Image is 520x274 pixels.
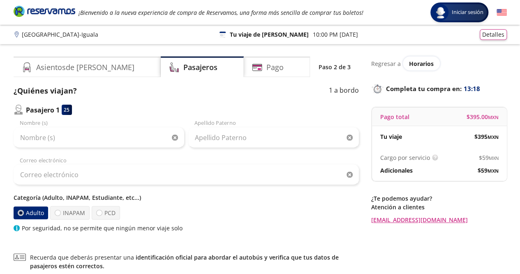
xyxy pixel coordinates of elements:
small: MXN [489,155,499,161]
p: Adicionales [380,166,413,175]
span: $ 395 [474,132,499,141]
p: Pasajero 1 [26,105,60,115]
p: Tu viaje de [PERSON_NAME] [230,30,309,39]
input: Nombre (s) [14,127,184,148]
p: 10:00 PM [DATE] [313,30,358,39]
button: Detalles [480,29,507,40]
span: Horarios [409,60,434,68]
h4: Pasajeros [183,62,217,73]
div: 25 [62,105,72,115]
label: Adulto [13,206,49,219]
p: Paso 2 de 3 [319,63,351,71]
p: Categoría (Adulto, INAPAM, Estudiante, etc...) [14,193,359,202]
input: Correo electrónico [14,164,359,185]
a: [EMAIL_ADDRESS][DOMAIN_NAME] [371,215,507,224]
p: Completa tu compra en : [371,83,507,94]
em: ¡Bienvenido a la nueva experiencia de compra de Reservamos, una forma más sencilla de comprar tus... [79,9,363,16]
p: Por seguridad, no se permite que ningún menor viaje solo [22,224,183,232]
p: [GEOGRAPHIC_DATA] - Iguala [22,30,98,39]
p: Cargo por servicio [380,153,430,162]
div: Regresar a ver horarios [371,56,507,70]
p: Atención a clientes [371,203,507,211]
h4: Asientos de [PERSON_NAME] [36,62,134,73]
small: MXN [488,114,499,120]
p: ¿Quiénes viajan? [14,85,77,96]
button: English [497,7,507,18]
small: MXN [488,168,499,174]
span: 13:18 [464,84,480,94]
small: MXN [488,134,499,140]
span: $ 59 [479,153,499,162]
label: PCD [92,206,120,220]
input: Apellido Paterno [188,127,359,148]
span: $ 395.00 [467,112,499,121]
span: Recuerda que deberás presentar una [30,253,359,270]
p: Pago total [380,112,409,121]
h4: Pago [266,62,284,73]
span: Iniciar sesión [448,8,487,16]
p: 1 a bordo [329,85,359,96]
a: Brand Logo [14,5,75,20]
p: ¿Te podemos ayudar? [371,194,507,203]
p: Tu viaje [380,132,402,141]
span: $ 59 [478,166,499,175]
label: INAPAM [50,206,90,220]
p: Regresar a [371,59,401,68]
a: identificación oficial para abordar el autobús y verifica que tus datos de pasajeros estén correc... [30,253,339,270]
i: Brand Logo [14,5,75,17]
